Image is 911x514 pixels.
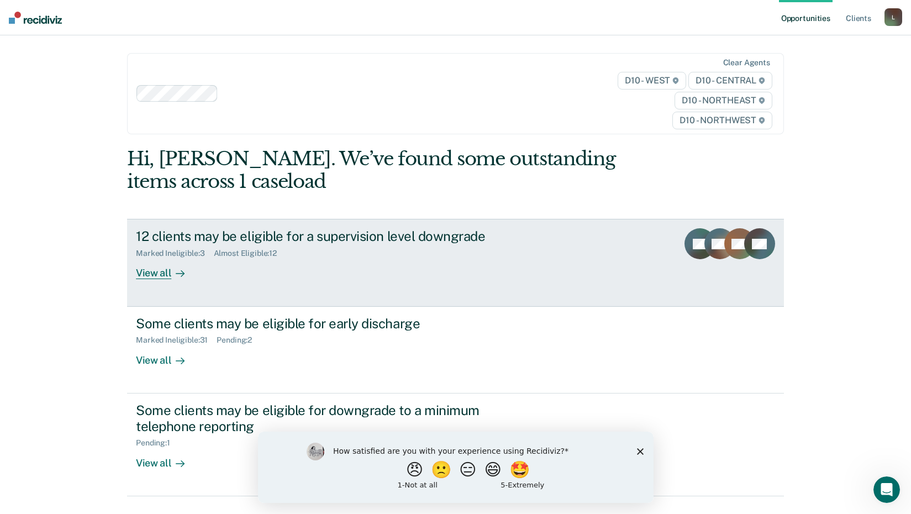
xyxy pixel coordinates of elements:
div: Marked Ineligible : 3 [136,249,213,258]
div: Some clients may be eligible for downgrade to a minimum telephone reporting [136,402,524,434]
img: Recidiviz [9,12,62,24]
button: L [884,8,902,26]
div: Clear agents [723,58,770,67]
span: D10 - WEST [618,72,686,90]
div: Marked Ineligible : 31 [136,335,217,345]
iframe: Intercom live chat [873,476,900,503]
div: Pending : 1 [136,438,179,448]
div: View all [136,345,198,366]
span: D10 - NORTHWEST [672,112,772,129]
a: 12 clients may be eligible for a supervision level downgradeMarked Ineligible:3Almost Eligible:12... [127,219,784,306]
iframe: Survey by Kim from Recidiviz [258,432,654,503]
div: Almost Eligible : 12 [214,249,286,258]
div: Pending : 2 [217,335,261,345]
div: View all [136,448,198,469]
span: D10 - NORTHEAST [675,92,772,109]
div: View all [136,258,198,280]
div: Some clients may be eligible for early discharge [136,316,524,332]
a: Some clients may be eligible for downgrade to a minimum telephone reportingPending:1View all [127,394,784,496]
div: 12 clients may be eligible for a supervision level downgrade [136,228,524,244]
a: Some clients may be eligible for early dischargeMarked Ineligible:31Pending:2View all [127,307,784,394]
div: Hi, [PERSON_NAME]. We’ve found some outstanding items across 1 caseload [127,148,652,193]
span: D10 - CENTRAL [688,72,772,90]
